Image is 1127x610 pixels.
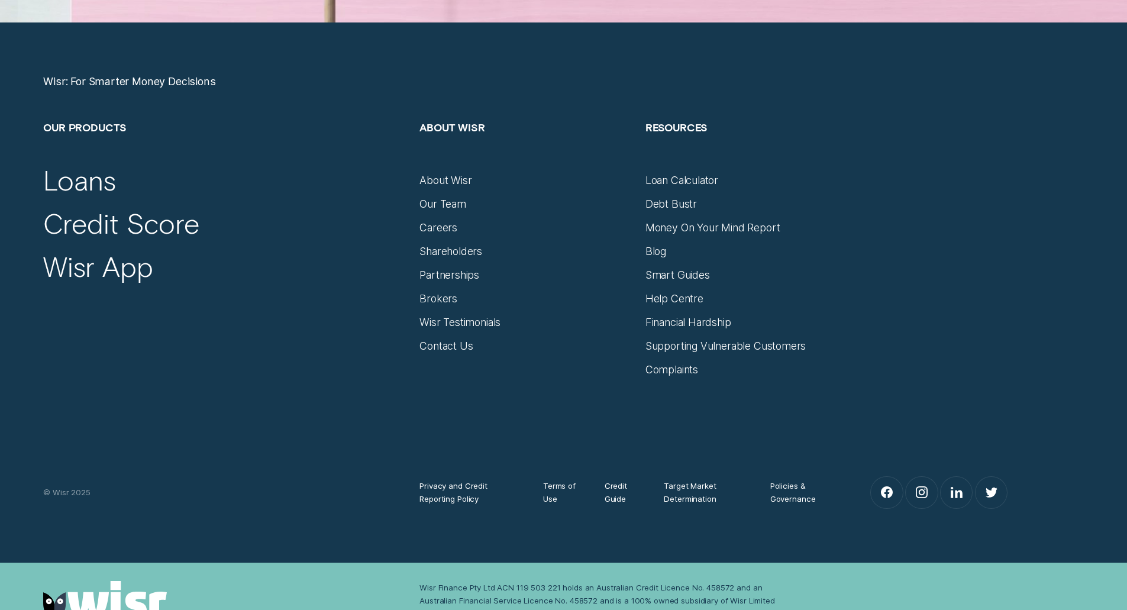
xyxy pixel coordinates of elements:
a: Brokers [419,292,457,305]
a: Shareholders [419,245,482,258]
a: Privacy and Credit Reporting Policy [419,479,519,505]
a: Wisr: For Smarter Money Decisions [43,75,215,88]
a: Loans [43,163,115,198]
a: Policies & Governance [770,479,834,505]
a: Facebook [871,477,902,508]
h2: Our Products [43,121,406,174]
h2: Resources [645,121,858,174]
a: Wisr Testimonials [419,316,500,329]
a: Contact Us [419,340,473,353]
a: About Wisr [419,174,472,187]
a: Credit Score [43,206,199,241]
a: Partnerships [419,269,479,282]
a: Twitter [976,477,1007,508]
a: Help Centre [645,292,703,305]
a: Careers [419,221,457,234]
a: Loan Calculator [645,174,718,187]
a: Blog [645,245,666,258]
a: LinkedIn [941,477,972,508]
a: Financial Hardship [645,316,731,329]
div: © Wisr 2025 [37,486,413,499]
a: Our Team [419,198,466,211]
a: Wisr App [43,250,153,284]
a: Money On Your Mind Report [645,221,780,234]
a: Debt Bustr [645,198,697,211]
a: Instagram [906,477,937,508]
a: Complaints [645,363,698,376]
a: Terms of Use [543,479,581,505]
h2: About Wisr [419,121,632,174]
a: Credit Guide [605,479,641,505]
a: Target Market Determination [664,479,746,505]
a: Smart Guides [645,269,710,282]
a: Supporting Vulnerable Customers [645,340,806,353]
